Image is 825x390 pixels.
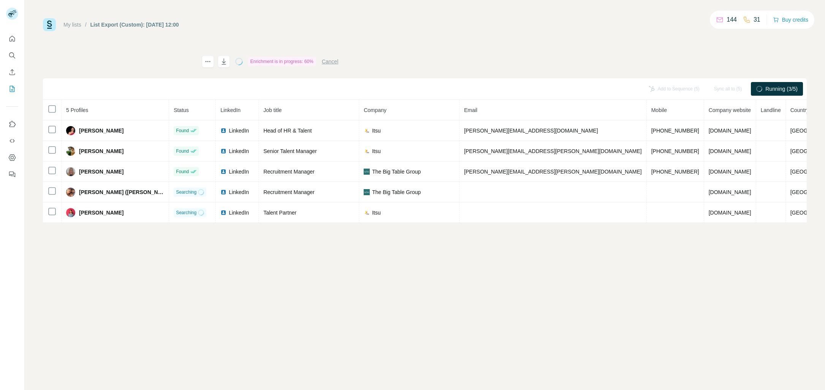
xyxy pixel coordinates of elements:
[220,210,226,216] img: LinkedIn logo
[263,210,296,216] span: Talent Partner
[364,210,370,216] img: company-logo
[220,128,226,134] img: LinkedIn logo
[79,209,124,216] span: [PERSON_NAME]
[220,148,226,154] img: LinkedIn logo
[364,128,370,134] img: company-logo
[248,57,316,66] div: Enrichment is in progress: 60%
[709,189,751,195] span: [DOMAIN_NAME]
[229,188,249,196] span: LinkedIn
[372,168,421,175] span: The Big Table Group
[263,189,315,195] span: Recruitment Manager
[63,22,81,28] a: My lists
[773,14,808,25] button: Buy credits
[364,148,370,154] img: company-logo
[464,107,477,113] span: Email
[229,168,249,175] span: LinkedIn
[263,107,282,113] span: Job title
[754,15,760,24] p: 31
[372,209,381,216] span: Itsu
[765,85,798,93] span: Running (3/5)
[364,107,386,113] span: Company
[322,58,339,65] button: Cancel
[709,107,751,113] span: Company website
[651,128,699,134] span: [PHONE_NUMBER]
[79,188,164,196] span: [PERSON_NAME] ([PERSON_NAME])
[709,128,751,134] span: [DOMAIN_NAME]
[66,208,75,217] img: Avatar
[364,189,370,195] img: company-logo
[464,148,642,154] span: [PERSON_NAME][EMAIL_ADDRESS][PERSON_NAME][DOMAIN_NAME]
[651,169,699,175] span: [PHONE_NUMBER]
[709,210,751,216] span: [DOMAIN_NAME]
[364,169,370,175] img: company-logo
[761,107,781,113] span: Landline
[6,65,18,79] button: Enrich CSV
[176,168,189,175] span: Found
[263,169,315,175] span: Recruitment Manager
[6,134,18,148] button: Use Surfe API
[66,147,75,156] img: Avatar
[176,148,189,155] span: Found
[220,189,226,195] img: LinkedIn logo
[79,168,124,175] span: [PERSON_NAME]
[709,148,751,154] span: [DOMAIN_NAME]
[263,148,317,154] span: Senior Talent Manager
[6,49,18,62] button: Search
[464,169,642,175] span: [PERSON_NAME][EMAIL_ADDRESS][PERSON_NAME][DOMAIN_NAME]
[263,128,312,134] span: Head of HR & Talent
[85,21,87,28] li: /
[79,147,124,155] span: [PERSON_NAME]
[372,147,381,155] span: Itsu
[66,126,75,135] img: Avatar
[66,167,75,176] img: Avatar
[709,169,751,175] span: [DOMAIN_NAME]
[6,167,18,181] button: Feedback
[43,18,56,31] img: Surfe Logo
[790,107,809,113] span: Country
[651,107,667,113] span: Mobile
[220,169,226,175] img: LinkedIn logo
[220,107,241,113] span: LinkedIn
[372,188,421,196] span: The Big Table Group
[176,209,196,216] span: Searching
[176,127,189,134] span: Found
[90,21,179,28] div: List Export (Custom): [DATE] 12:00
[6,82,18,96] button: My lists
[202,55,214,68] button: actions
[229,147,249,155] span: LinkedIn
[372,127,381,134] span: Itsu
[174,107,189,113] span: Status
[6,32,18,46] button: Quick start
[651,148,699,154] span: [PHONE_NUMBER]
[229,127,249,134] span: LinkedIn
[6,117,18,131] button: Use Surfe on LinkedIn
[229,209,249,216] span: LinkedIn
[43,55,195,68] h1: List Export (Custom): [DATE] 12:00
[464,128,598,134] span: [PERSON_NAME][EMAIL_ADDRESS][DOMAIN_NAME]
[66,188,75,197] img: Avatar
[6,151,18,164] button: Dashboard
[727,15,737,24] p: 144
[66,107,88,113] span: 5 Profiles
[79,127,124,134] span: [PERSON_NAME]
[176,189,196,196] span: Searching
